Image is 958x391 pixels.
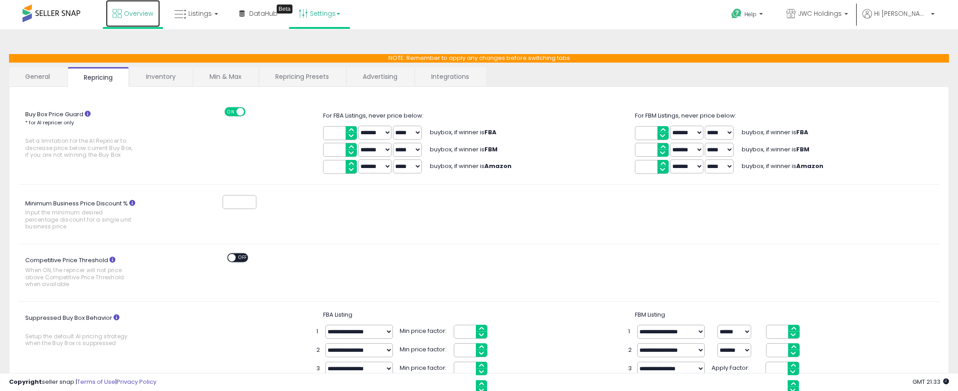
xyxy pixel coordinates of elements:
[430,128,497,136] span: buybox, if winner is
[635,310,665,319] span: FBM Listing
[68,67,129,87] a: Repricing
[400,362,449,373] span: Min price factor:
[323,111,424,120] span: For FBA Listings, never price below:
[25,267,135,287] span: When ON, the repricer will not price above Competitive Price Threshold when available
[724,1,772,29] a: Help
[712,362,761,373] span: Apply Factor:
[117,377,156,386] a: Privacy Policy
[249,9,278,18] span: DataHub
[400,343,449,354] span: Min price factor:
[188,9,212,18] span: Listings
[18,107,161,163] label: Buy Box Price Guard
[628,346,633,355] span: 2
[347,67,414,86] a: Advertising
[744,10,757,18] span: Help
[628,327,633,336] span: 1
[484,145,497,154] b: FBM
[25,137,135,158] span: Set a limitation for the AI Repricer to decrease price below current Buy Box, if you are not winn...
[430,145,497,154] span: buybox, if winner is
[796,145,809,154] b: FBM
[9,377,42,386] strong: Copyright
[323,310,352,319] span: FBA Listing
[862,9,935,29] a: Hi [PERSON_NAME]
[796,162,823,170] b: Amazon
[77,377,115,386] a: Terms of Use
[874,9,928,18] span: Hi [PERSON_NAME]
[635,111,736,120] span: For FBM Listings, never price below:
[316,327,321,336] span: 1
[18,311,161,351] label: Suppressed Buy Box Behavior
[316,364,321,373] span: 3
[798,9,842,18] span: JWC Holdings
[25,119,74,126] small: * for AI repricer only
[9,54,949,63] p: NOTE: Remember to apply any changes before switching tabs
[236,254,250,261] span: OFF
[25,209,135,230] span: Input the minimum desired percentage discount for a single unit business price.
[628,364,633,373] span: 3
[277,5,292,14] div: Tooltip anchor
[225,108,237,115] span: ON
[130,67,192,86] a: Inventory
[742,128,808,136] span: buybox, if winner is
[796,128,808,136] b: FBA
[742,162,823,170] span: buybox, if winner is
[316,346,321,355] span: 2
[25,333,135,347] span: Setup the default AI pricing strategy when the Buy Box is suppressed
[742,145,809,154] span: buybox, if winner is
[193,67,258,86] a: Min & Max
[415,67,485,86] a: Integrations
[912,377,949,386] span: 2025-09-8 21:33 GMT
[731,8,742,19] i: Get Help
[259,67,345,86] a: Repricing Presets
[18,197,161,235] label: Minimum Business Price Discount %
[244,108,259,115] span: OFF
[484,128,497,136] b: FBA
[9,378,156,386] div: seller snap | |
[124,9,153,18] span: Overview
[484,162,511,170] b: Amazon
[9,67,67,86] a: General
[430,162,511,170] span: buybox, if winner is
[18,253,161,292] label: Competitive Price Threshold
[400,325,449,336] span: Min price factor:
